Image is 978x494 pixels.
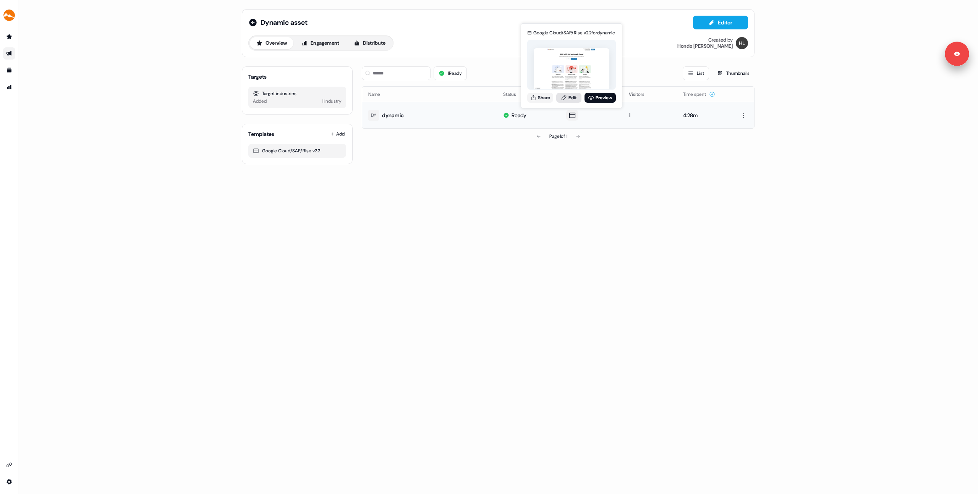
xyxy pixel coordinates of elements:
[248,73,267,81] div: Targets
[322,97,342,105] div: 1 industry
[253,90,342,97] div: Target industries
[708,37,733,43] div: Created by
[3,459,15,471] a: Go to integrations
[512,111,526,119] div: Ready
[549,132,567,140] div: Page 1 of 1
[629,87,654,101] button: Visitors
[736,37,748,49] img: Hondo
[683,87,715,101] button: Time spent
[712,66,755,80] button: Thumbnails
[3,81,15,93] a: Go to attribution
[253,147,342,155] div: Google Cloud/SAP/Rise v2.2
[434,66,467,80] button: 1Ready
[629,111,670,119] div: 1
[527,93,553,103] button: Share
[250,37,293,49] button: Overview
[503,87,525,101] button: Status
[368,87,389,101] button: Name
[3,64,15,76] a: Go to templates
[371,111,376,119] div: DY
[253,97,267,105] div: Added
[329,129,346,139] button: Add
[3,47,15,60] a: Go to outbound experience
[683,66,709,80] button: List
[556,93,581,103] a: Edit
[382,111,404,119] div: dynamic
[534,48,609,90] img: asset preview
[693,19,748,27] a: Editor
[677,43,733,49] div: Hondo [PERSON_NAME]
[3,31,15,43] a: Go to prospects
[347,37,392,49] button: Distribute
[3,476,15,488] a: Go to integrations
[248,130,274,138] div: Templates
[693,16,748,29] button: Editor
[261,18,308,27] span: Dynamic asset
[683,111,723,119] div: 4:28m
[533,29,615,37] div: Google Cloud/SAP/Rise v2.2 for dynamic
[585,93,616,103] a: Preview
[295,37,346,49] button: Engagement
